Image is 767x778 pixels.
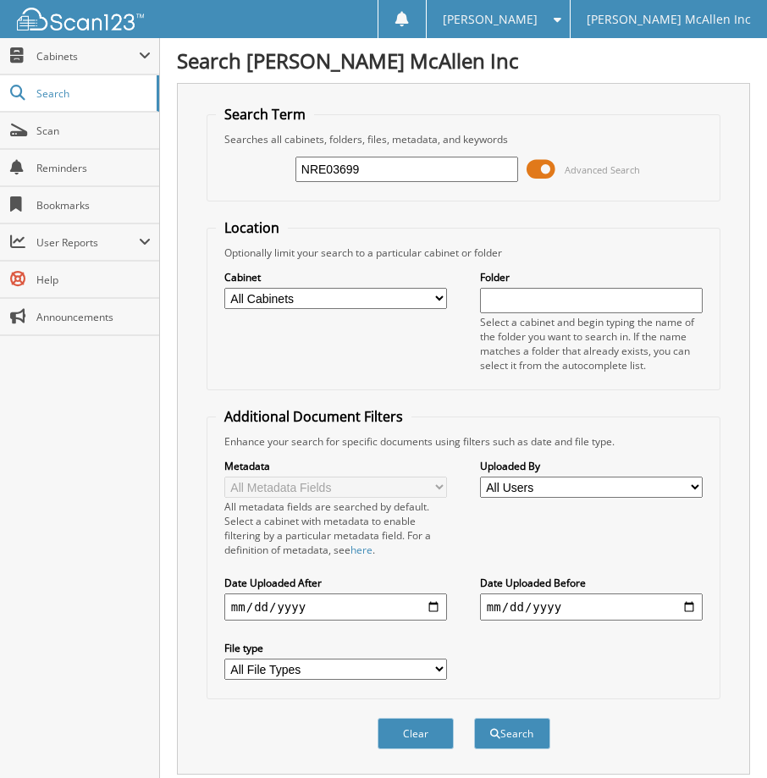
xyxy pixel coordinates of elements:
[36,235,139,250] span: User Reports
[216,246,711,260] div: Optionally limit your search to a particular cabinet or folder
[216,132,711,146] div: Searches all cabinets, folders, files, metadata, and keywords
[224,270,447,284] label: Cabinet
[378,718,454,749] button: Clear
[216,218,288,237] legend: Location
[224,459,447,473] label: Metadata
[36,310,151,324] span: Announcements
[224,593,447,621] input: start
[565,163,640,176] span: Advanced Search
[480,459,703,473] label: Uploaded By
[474,718,550,749] button: Search
[36,124,151,138] span: Scan
[36,273,151,287] span: Help
[177,47,750,74] h1: Search [PERSON_NAME] McAllen Inc
[36,49,139,63] span: Cabinets
[587,14,751,25] span: [PERSON_NAME] McAllen Inc
[17,8,144,30] img: scan123-logo-white.svg
[480,315,703,372] div: Select a cabinet and begin typing the name of the folder you want to search in. If the name match...
[443,14,538,25] span: [PERSON_NAME]
[480,593,703,621] input: end
[216,434,711,449] div: Enhance your search for specific documents using filters such as date and file type.
[36,86,148,101] span: Search
[224,641,447,655] label: File type
[36,198,151,212] span: Bookmarks
[480,576,703,590] label: Date Uploaded Before
[216,105,314,124] legend: Search Term
[36,161,151,175] span: Reminders
[224,576,447,590] label: Date Uploaded After
[480,270,703,284] label: Folder
[350,543,372,557] a: here
[224,499,447,557] div: All metadata fields are searched by default. Select a cabinet with metadata to enable filtering b...
[682,697,767,778] iframe: Chat Widget
[216,407,411,426] legend: Additional Document Filters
